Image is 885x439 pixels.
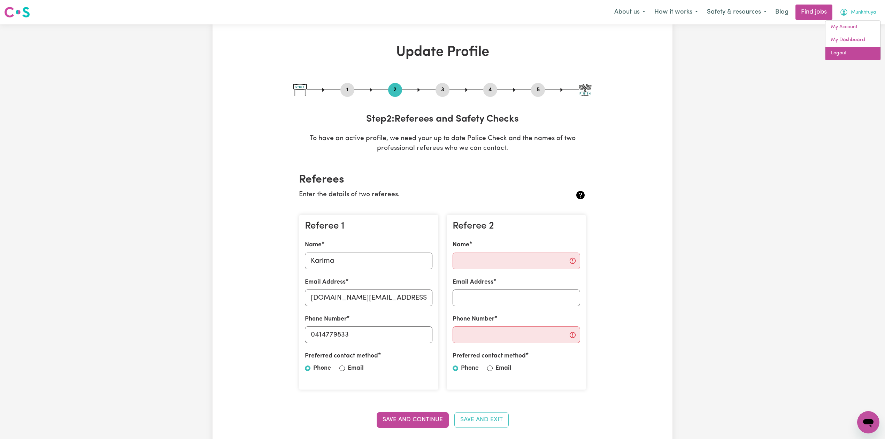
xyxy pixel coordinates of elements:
[825,33,880,47] a: My Dashboard
[293,44,592,61] h1: Update Profile
[313,364,331,373] label: Phone
[453,315,494,324] label: Phone Number
[293,134,592,154] p: To have an active profile, we need your up to date Police Check and the names of two professional...
[348,364,364,373] label: Email
[531,85,545,94] button: Go to step 5
[305,221,432,232] h3: Referee 1
[454,412,509,428] button: Save and Exit
[835,5,881,20] button: My Account
[340,85,354,94] button: Go to step 1
[825,47,880,60] a: Logout
[857,411,879,433] iframe: Button to launch messaging window
[771,5,793,20] a: Blog
[305,352,378,361] label: Preferred contact method
[305,240,322,249] label: Name
[453,352,526,361] label: Preferred contact method
[795,5,832,20] a: Find jobs
[293,114,592,125] h3: Step 2 : Referees and Safety Checks
[299,190,538,200] p: Enter the details of two referees.
[825,20,881,60] div: My Account
[305,315,347,324] label: Phone Number
[436,85,449,94] button: Go to step 3
[377,412,449,428] button: Save and Continue
[299,173,586,186] h2: Referees
[453,278,493,287] label: Email Address
[702,5,771,20] button: Safety & resources
[4,6,30,18] img: Careseekers logo
[610,5,650,20] button: About us
[851,9,876,16] span: Munkhtuya
[388,85,402,94] button: Go to step 2
[825,21,880,34] a: My Account
[483,85,497,94] button: Go to step 4
[495,364,511,373] label: Email
[453,221,580,232] h3: Referee 2
[650,5,702,20] button: How it works
[4,4,30,20] a: Careseekers logo
[305,278,346,287] label: Email Address
[453,240,469,249] label: Name
[461,364,479,373] label: Phone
